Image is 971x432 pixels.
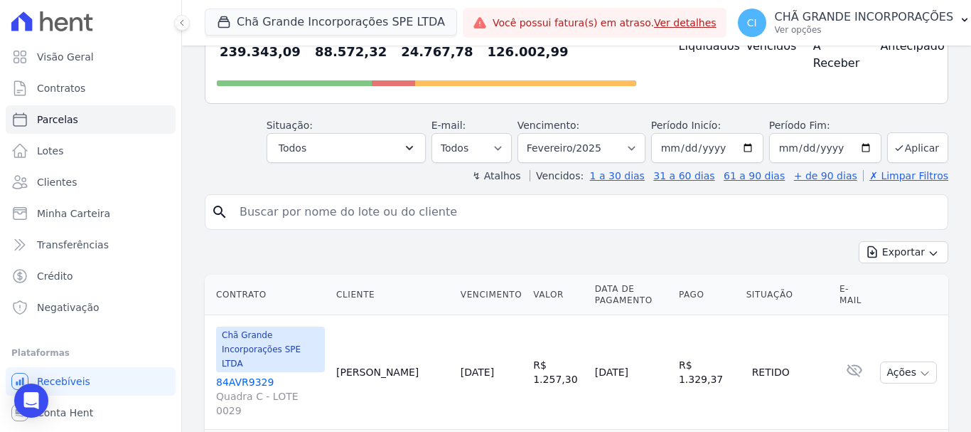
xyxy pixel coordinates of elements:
[775,24,954,36] p: Ver opções
[863,170,948,181] a: ✗ Limpar Filtros
[589,275,673,315] th: Data de Pagamento
[747,18,757,28] span: CI
[673,315,741,430] td: R$ 1.329,37
[6,199,176,228] a: Minha Carteira
[741,275,834,315] th: Situação
[834,275,875,315] th: E-mail
[589,315,673,430] td: [DATE]
[679,38,724,55] h4: Liquidados
[527,275,589,315] th: Valor
[769,118,881,133] label: Período Fim:
[455,275,527,315] th: Vencimento
[461,367,494,378] a: [DATE]
[746,362,795,382] div: Retido
[6,262,176,290] a: Crédito
[6,367,176,396] a: Recebíveis
[14,384,48,418] div: Open Intercom Messenger
[673,275,741,315] th: Pago
[431,120,466,131] label: E-mail:
[775,10,954,24] p: CHÃ GRANDE INCORPORAÇÕES
[37,406,93,420] span: Conta Hent
[6,137,176,165] a: Lotes
[37,238,109,252] span: Transferências
[472,170,520,181] label: ↯ Atalhos
[331,275,455,315] th: Cliente
[37,81,85,95] span: Contratos
[517,120,579,131] label: Vencimento:
[279,139,306,157] span: Todos
[205,275,331,315] th: Contrato
[724,170,785,181] a: 61 a 90 dias
[794,170,857,181] a: + de 90 dias
[654,17,717,28] a: Ver detalhes
[651,120,721,131] label: Período Inicío:
[653,170,714,181] a: 31 a 60 dias
[37,374,90,389] span: Recebíveis
[37,144,64,158] span: Lotes
[11,344,170,362] div: Plataformas
[211,204,228,221] i: search
[37,300,100,315] span: Negativação
[880,362,937,384] button: Ações
[37,206,110,221] span: Minha Carteira
[590,170,645,181] a: 1 a 30 dias
[6,168,176,196] a: Clientes
[493,16,717,31] span: Você possui fatura(s) em atraso.
[6,399,176,427] a: Conta Hent
[530,170,584,181] label: Vencidos:
[37,50,94,64] span: Visão Geral
[205,9,457,36] button: Chã Grande Incorporações SPE LTDA
[859,241,948,263] button: Exportar
[6,43,176,71] a: Visão Geral
[216,327,325,372] span: Chã Grande Incorporações SPE LTDA
[267,133,426,163] button: Todos
[331,315,455,430] td: [PERSON_NAME]
[231,198,942,226] input: Buscar por nome do lote ou do cliente
[813,38,858,72] h4: A Receber
[216,375,325,418] a: 84AVR9329Quadra C - LOTE 0029
[880,38,925,55] h4: Antecipado
[6,293,176,322] a: Negativação
[37,175,77,189] span: Clientes
[6,105,176,134] a: Parcelas
[37,269,73,283] span: Crédito
[216,389,325,418] span: Quadra C - LOTE 0029
[37,112,78,127] span: Parcelas
[6,74,176,102] a: Contratos
[527,315,589,430] td: R$ 1.257,30
[267,120,313,131] label: Situação:
[6,231,176,259] a: Transferências
[887,132,948,163] button: Aplicar
[746,38,790,55] h4: Vencidos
